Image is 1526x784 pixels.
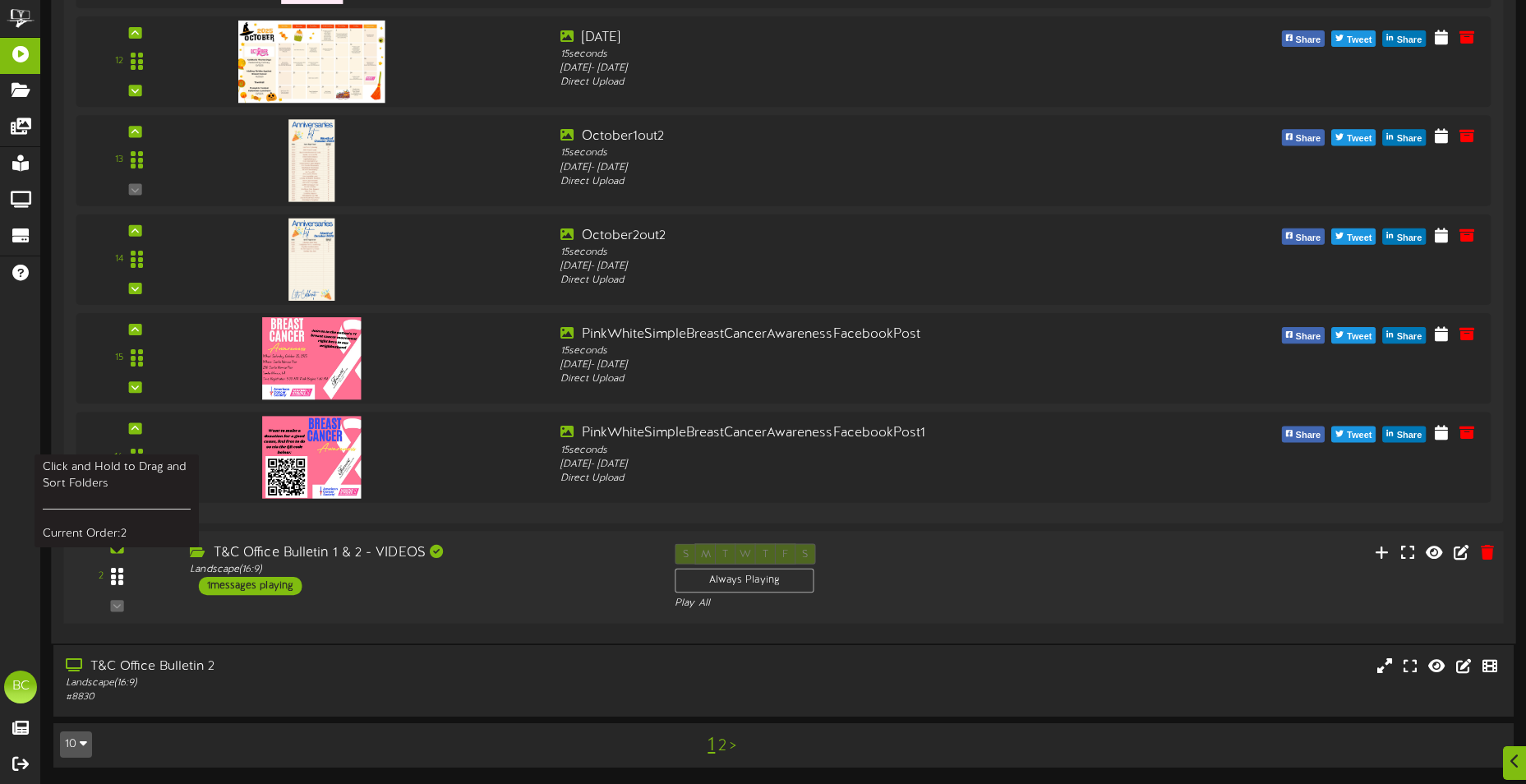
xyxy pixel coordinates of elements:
img: 9c3416c7-370b-43d8-8942-e44b75603c85.jpg [288,218,334,300]
div: Direct Upload [560,274,1125,288]
img: d0c30f39-b0b4-4906-86ad-3bad1810724d.jpg [288,119,334,201]
a: 2 [718,737,726,755]
button: Tweet [1331,129,1376,145]
button: Share [1281,228,1325,245]
span: Tweet [1344,328,1375,346]
div: [DATE] [560,29,1125,48]
div: 15 seconds [560,245,1125,259]
div: 13 [115,154,123,168]
button: Share [1383,426,1427,442]
span: Share [1394,31,1426,49]
button: Share [1383,129,1427,145]
img: a22e065e-a1f6-4892-9e02-622967008691.jpg [263,317,362,399]
div: PinkWhiteSimpleBreastCancerAwarenessFacebookPost [560,325,1125,344]
div: 15 seconds [560,443,1125,457]
div: Direct Upload [560,76,1125,90]
span: Tweet [1344,31,1375,49]
div: 14 [115,252,123,266]
span: Share [1394,229,1426,247]
button: Share [1281,327,1325,344]
span: Share [1394,130,1426,148]
div: [DATE] - [DATE] [560,358,1125,372]
button: Share [1383,327,1427,344]
div: 12 [115,54,123,68]
img: 52088efe-5926-4cef-8c9b-30e24d2e30e8.jpg [263,416,362,498]
div: 15 seconds [560,146,1125,160]
div: October2out2 [560,226,1125,245]
div: T&C Office Bulletin 1 & 2 - VIDEOS [190,543,650,562]
div: [DATE] - [DATE] [560,457,1125,471]
div: Direct Upload [560,372,1125,386]
span: Tweet [1344,427,1375,445]
div: 15 seconds [560,48,1125,62]
div: 16 [114,450,123,464]
button: Tweet [1331,327,1376,344]
div: T&C Office Bulletin 2 [66,657,649,676]
span: Share [1293,427,1325,445]
div: 15 seconds [560,344,1125,358]
button: Share [1281,30,1325,47]
div: Direct Upload [560,472,1125,486]
span: Tweet [1344,229,1375,247]
div: # 8830 [66,690,649,704]
button: Tweet [1331,228,1376,245]
button: Share [1383,30,1427,47]
span: Share [1293,328,1325,346]
button: Tweet [1331,30,1376,47]
span: Share [1293,130,1325,148]
div: Landscape ( 16:9 ) [66,676,649,690]
button: Share [1383,228,1427,245]
div: PinkWhiteSimpleBreastCancerAwarenessFacebookPost1 [560,424,1125,443]
div: 1 messages playing [198,577,302,595]
span: Share [1293,229,1325,247]
div: BC [4,671,37,703]
span: Share [1394,427,1426,445]
div: [DATE] - [DATE] [560,62,1125,76]
button: Share [1281,426,1325,442]
div: Landscape ( 16:9 ) [190,562,650,576]
a: > [730,737,736,755]
div: Always Playing [675,569,814,593]
div: October1out2 [560,127,1125,146]
span: Share [1293,31,1325,49]
div: [DATE] - [DATE] [560,160,1125,174]
button: 10 [60,731,92,758]
div: Direct Upload [560,174,1125,188]
div: Play All [675,597,1013,611]
div: 15 [115,351,123,365]
a: 1 [708,735,715,756]
span: Tweet [1344,130,1375,148]
div: [DATE] - [DATE] [560,260,1125,274]
img: d5e70022-6a21-4147-bdec-aacdf6bc459f.jpg [238,21,385,103]
span: Share [1394,328,1426,346]
button: Tweet [1331,426,1376,442]
button: Share [1281,129,1325,145]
